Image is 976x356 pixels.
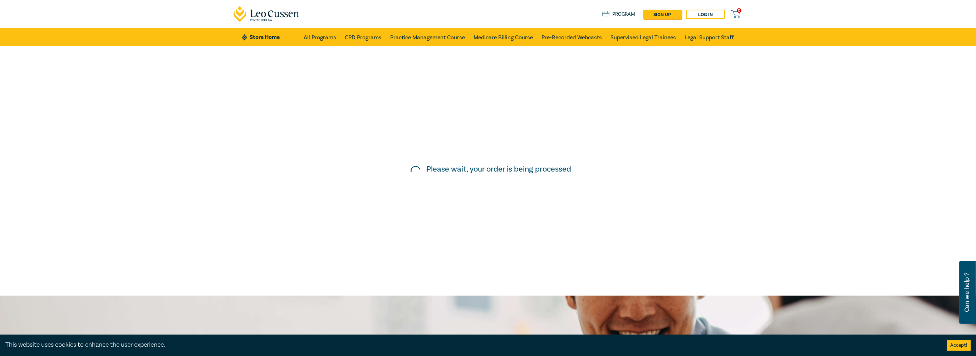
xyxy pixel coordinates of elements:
[602,10,636,18] a: Program
[685,28,734,46] a: Legal Support Staff
[345,28,382,46] a: CPD Programs
[390,28,465,46] a: Practice Management Course
[242,33,292,41] a: Store Home
[737,8,741,13] span: 0
[643,10,682,19] a: sign up
[963,265,970,320] span: Can we help ?
[474,28,533,46] a: Medicare Billing Course
[541,28,602,46] a: Pre-Recorded Webcasts
[5,340,936,350] div: This website uses cookies to enhance the user experience.
[610,28,676,46] a: Supervised Legal Trainees
[686,10,725,19] a: Log in
[304,28,336,46] a: All Programs
[947,340,971,351] button: Accept cookies
[426,164,571,174] h5: Please wait, your order is being processed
